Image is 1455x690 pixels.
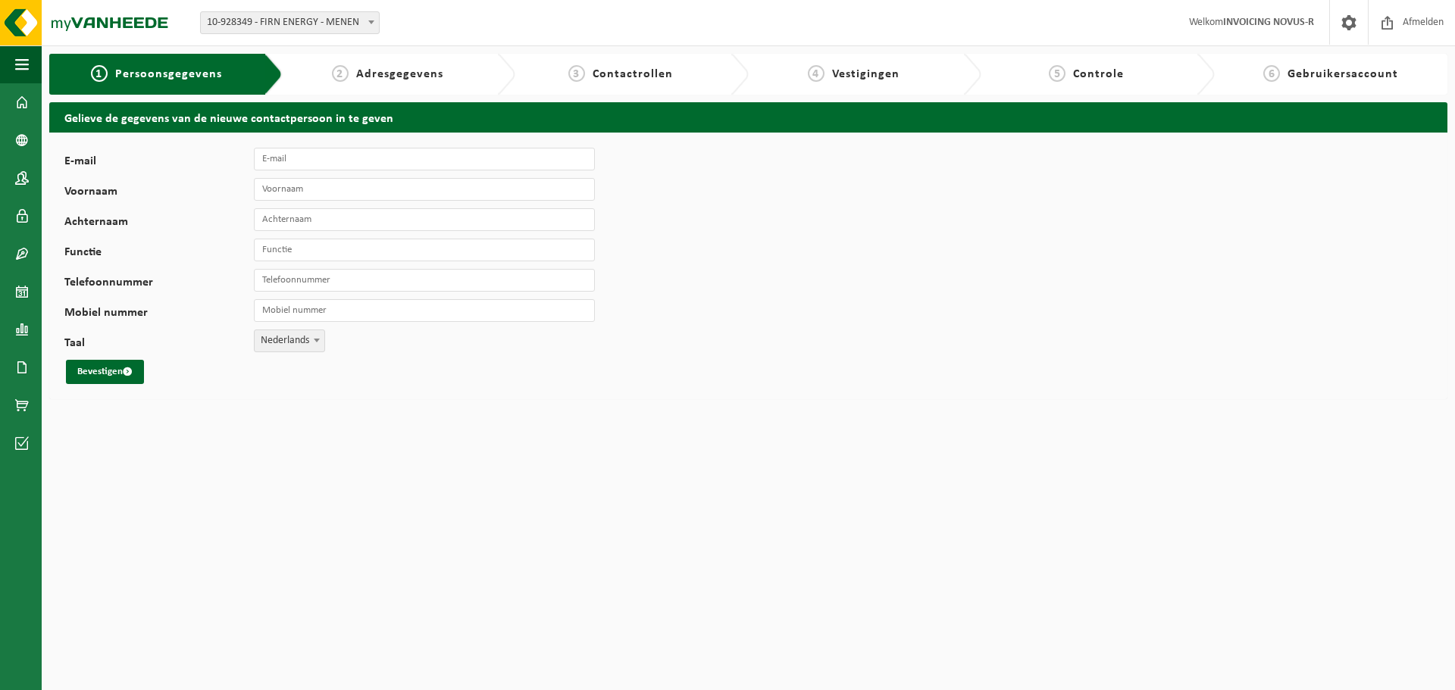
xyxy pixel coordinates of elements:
[1288,68,1398,80] span: Gebruikersaccount
[1223,17,1314,28] strong: INVOICING NOVUS-R
[64,276,254,292] label: Telefoonnummer
[254,269,595,292] input: Telefoonnummer
[593,68,673,80] span: Contactrollen
[201,12,379,33] span: 10-928349 - FIRN ENERGY - MENEN
[254,148,595,170] input: E-mail
[356,68,443,80] span: Adresgegevens
[66,360,144,384] button: Bevestigen
[568,65,585,82] span: 3
[64,216,254,231] label: Achternaam
[808,65,824,82] span: 4
[254,239,595,261] input: Functie
[64,246,254,261] label: Functie
[1073,68,1124,80] span: Controle
[255,330,324,351] span: Nederlands
[332,65,349,82] span: 2
[1263,65,1280,82] span: 6
[49,102,1447,132] h2: Gelieve de gegevens van de nieuwe contactpersoon in te geven
[832,68,900,80] span: Vestigingen
[64,337,254,352] label: Taal
[91,65,108,82] span: 1
[115,68,222,80] span: Persoonsgegevens
[254,178,595,201] input: Voornaam
[1049,65,1065,82] span: 5
[64,307,254,322] label: Mobiel nummer
[254,329,325,352] span: Nederlands
[64,186,254,201] label: Voornaam
[64,155,254,170] label: E-mail
[254,208,595,231] input: Achternaam
[254,299,595,322] input: Mobiel nummer
[200,11,380,34] span: 10-928349 - FIRN ENERGY - MENEN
